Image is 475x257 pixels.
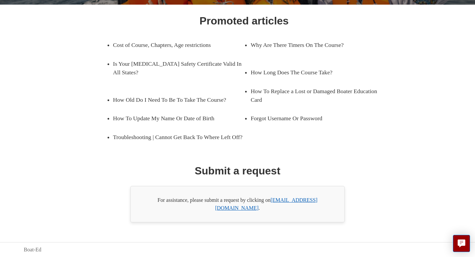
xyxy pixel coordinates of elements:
[113,91,234,109] a: How Old Do I Need To Be To Take The Course?
[215,197,317,211] a: [EMAIL_ADDRESS][DOMAIN_NAME]
[195,163,280,179] h1: Submit a request
[113,109,234,128] a: How To Update My Name Or Date of Birth
[113,36,234,54] a: Cost of Course, Chapters, Age restrictions
[113,128,244,146] a: Troubleshooting | Cannot Get Back To Where Left Off?
[251,63,372,82] a: How Long Does The Course Take?
[130,186,345,222] div: For assistance, please submit a request by clicking on .
[113,55,244,82] a: Is Your [MEDICAL_DATA] Safety Certificate Valid In All States?
[251,82,382,109] a: How To Replace a Lost or Damaged Boater Education Card
[24,246,41,254] a: Boat-Ed
[251,109,372,128] a: Forgot Username Or Password
[251,36,372,54] a: Why Are There Timers On The Course?
[200,13,289,29] h1: Promoted articles
[453,235,470,252] button: Live chat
